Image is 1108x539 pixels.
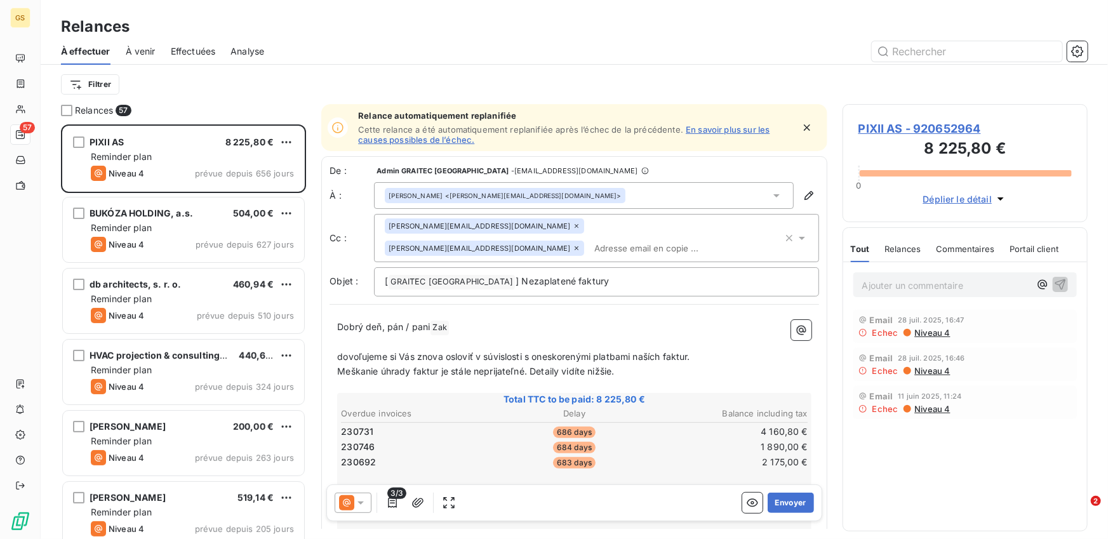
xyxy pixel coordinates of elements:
[898,354,965,362] span: 28 juil. 2025, 16:46
[61,15,130,38] h3: Relances
[870,315,893,325] span: Email
[195,524,294,534] span: prévue depuis 205 jours
[340,407,495,420] th: Overdue invoices
[1091,496,1101,506] span: 2
[511,167,637,175] span: - [EMAIL_ADDRESS][DOMAIN_NAME]
[197,310,294,321] span: prévue depuis 510 jours
[233,208,274,218] span: 504,00 €
[109,382,144,392] span: Niveau 4
[857,180,862,190] span: 0
[90,492,166,503] span: [PERSON_NAME]
[337,321,430,332] span: Dobrý deň, pán / pani
[653,455,808,469] td: 2 175,00 €
[553,442,596,453] span: 684 days
[851,244,870,254] span: Tout
[341,456,376,469] span: 230692
[377,167,509,175] span: Admin GRAITEC [GEOGRAPHIC_DATA]
[90,279,181,289] span: db architects, s. r. o.
[91,222,152,233] span: Reminder plan
[358,124,770,145] a: En savoir plus sur les causes possibles de l’échec.
[91,364,152,375] span: Reminder plan
[358,124,683,135] span: Cette relance a été automatiquement replanifiée après l’échec de la précédente.
[858,120,1072,137] span: PIXII AS - 920652964
[126,45,156,58] span: À venir
[330,232,374,244] label: Cc :
[389,244,570,252] span: [PERSON_NAME][EMAIL_ADDRESS][DOMAIN_NAME]
[1010,244,1058,254] span: Portail client
[109,453,144,463] span: Niveau 4
[116,105,131,116] span: 57
[75,104,113,117] span: Relances
[389,191,443,200] span: [PERSON_NAME]
[497,407,651,420] th: Delay
[339,393,810,406] span: Total TTC to be paid: 8 225,80 €
[358,110,793,121] span: Relance automatiquement replanifiée
[516,276,609,286] span: ] Nezaplatené faktury
[61,124,306,539] div: grid
[195,453,294,463] span: prévue depuis 263 jours
[109,310,144,321] span: Niveau 4
[90,208,193,218] span: BUKÓZA HOLDING, a.s.
[914,328,951,338] span: Niveau 4
[195,168,294,178] span: prévue depuis 656 jours
[387,488,406,499] span: 3/3
[872,404,898,414] span: Echec
[431,321,448,335] span: Zak
[653,407,808,420] th: Balance including tax
[91,507,152,517] span: Reminder plan
[914,404,951,414] span: Niveau 4
[870,353,893,363] span: Email
[858,137,1072,163] h3: 8 225,80 €
[330,189,374,202] label: À :
[330,276,358,286] span: Objet :
[233,421,274,432] span: 200,00 €
[870,391,893,401] span: Email
[225,136,274,147] span: 8 225,80 €
[653,425,808,439] td: 4 160,80 €
[230,45,264,58] span: Analyse
[341,441,375,453] span: 230746
[898,316,964,324] span: 28 juil. 2025, 16:47
[109,168,144,178] span: Niveau 4
[91,436,152,446] span: Reminder plan
[61,74,119,95] button: Filtrer
[171,45,216,58] span: Effectuées
[872,328,898,338] span: Echec
[195,382,294,392] span: prévue depuis 324 jours
[90,350,253,361] span: HVAC projection & consulting, s. r. o.
[10,8,30,28] div: GS
[337,351,690,362] span: dovoľujeme si Vás znova osloviť v súvislosti s oneskorenými platbami naších faktur.
[389,191,621,200] div: <[PERSON_NAME][EMAIL_ADDRESS][DOMAIN_NAME]>
[1065,496,1095,526] iframe: Intercom live chat
[872,41,1062,62] input: Rechercher
[923,192,992,206] span: Déplier le détail
[109,524,144,534] span: Niveau 4
[553,427,596,438] span: 686 days
[385,276,388,286] span: [
[61,45,110,58] span: À effectuer
[337,366,614,376] span: Meškanie úhrady faktur je stále neprijateľné. Detaily vidíte nižšie.
[884,244,921,254] span: Relances
[553,457,596,469] span: 683 days
[341,425,373,438] span: 230731
[237,492,274,503] span: 519,14 €
[233,279,274,289] span: 460,94 €
[937,244,995,254] span: Commentaires
[239,350,279,361] span: 440,64 €
[10,511,30,531] img: Logo LeanPay
[90,421,166,432] span: [PERSON_NAME]
[330,164,374,177] span: De :
[90,136,124,147] span: PIXII AS
[91,293,152,304] span: Reminder plan
[768,493,814,513] button: Envoyer
[898,392,962,400] span: 11 juin 2025, 11:24
[91,151,152,162] span: Reminder plan
[872,366,898,376] span: Echec
[10,124,30,145] a: 57
[589,239,736,258] input: Adresse email en copie ...
[109,239,144,250] span: Niveau 4
[914,366,951,376] span: Niveau 4
[389,275,515,289] span: GRAITEC [GEOGRAPHIC_DATA]
[389,222,570,230] span: [PERSON_NAME][EMAIL_ADDRESS][DOMAIN_NAME]
[653,440,808,454] td: 1 890,00 €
